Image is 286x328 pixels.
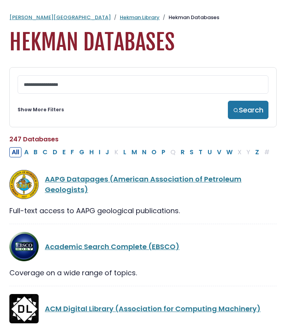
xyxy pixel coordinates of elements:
button: Filter Results S [187,147,196,157]
button: Filter Results N [140,147,149,157]
nav: breadcrumb [9,14,277,21]
button: Filter Results J [103,147,112,157]
a: [PERSON_NAME][GEOGRAPHIC_DATA] [9,14,111,21]
a: Show More Filters [18,106,64,113]
button: Filter Results G [77,147,87,157]
button: Filter Results T [196,147,205,157]
a: AAPG Datapages (American Association of Petroleum Geologists) [45,174,242,194]
li: Hekman Databases [160,14,219,21]
button: Filter Results I [96,147,103,157]
button: Filter Results Z [253,147,261,157]
button: Filter Results A [22,147,31,157]
button: Filter Results B [31,147,40,157]
span: 247 Databases [9,135,59,144]
button: All [9,147,21,157]
button: Filter Results L [121,147,129,157]
button: Filter Results M [129,147,139,157]
button: Filter Results V [215,147,224,157]
button: Filter Results U [205,147,214,157]
button: Filter Results R [178,147,187,157]
a: Academic Search Complete (EBSCO) [45,242,179,251]
button: Filter Results O [149,147,159,157]
h1: Hekman Databases [9,29,277,55]
button: Search [228,101,268,119]
div: Alpha-list to filter by first letter of database name [9,147,273,157]
button: Filter Results H [87,147,96,157]
button: Filter Results F [68,147,76,157]
a: ACM Digital Library (Association for Computing Machinery) [45,304,261,314]
button: Filter Results W [224,147,235,157]
div: Full-text access to AAPG geological publications. [9,205,277,216]
button: Filter Results D [50,147,60,157]
a: Hekman Library [120,14,160,21]
input: Search database by title or keyword [18,75,268,94]
div: Coverage on a wide range of topics. [9,267,277,278]
button: Filter Results P [159,147,168,157]
button: Filter Results C [40,147,50,157]
button: Filter Results E [60,147,68,157]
